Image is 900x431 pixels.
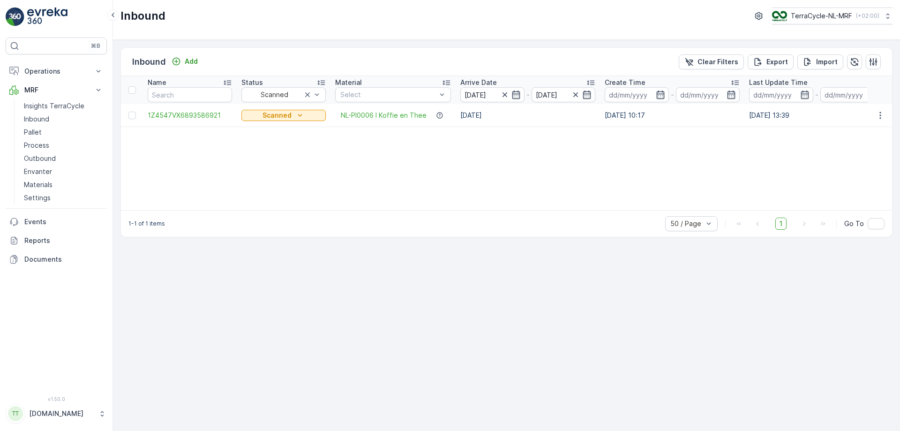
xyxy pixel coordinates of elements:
button: Export [748,54,794,69]
p: TerraCycle-NL-MRF [791,11,852,21]
p: Pallet [24,128,42,137]
p: - [671,89,674,100]
p: Import [816,57,838,67]
button: MRF [6,81,107,99]
p: Insights TerraCycle [24,101,84,111]
a: Events [6,212,107,231]
p: Create Time [605,78,645,87]
td: [DATE] [456,104,600,127]
p: Inbound [24,114,49,124]
button: Scanned [241,110,326,121]
input: Search [148,87,232,102]
p: Last Update Time [749,78,808,87]
td: [DATE] 10:17 [600,104,744,127]
td: [DATE] 13:39 [744,104,889,127]
img: logo_light-DOdMpM7g.png [27,8,67,26]
span: v 1.50.0 [6,396,107,402]
p: Materials [24,180,52,189]
p: Clear Filters [697,57,738,67]
input: dd/mm/yyyy [460,87,525,102]
p: Documents [24,255,103,264]
a: Envanter [20,165,107,178]
button: TerraCycle-NL-MRF(+02:00) [772,8,892,24]
p: [DOMAIN_NAME] [29,409,94,418]
a: Process [20,139,107,152]
p: Outbound [24,154,56,163]
button: TT[DOMAIN_NAME] [6,404,107,423]
img: TC_v739CUj.png [772,11,787,21]
p: Inbound [132,55,166,68]
p: Arrive Date [460,78,497,87]
div: Toggle Row Selected [128,112,136,119]
p: Reports [24,236,103,245]
p: Process [24,141,49,150]
button: Clear Filters [679,54,744,69]
p: ( +02:00 ) [856,12,879,20]
a: Insights TerraCycle [20,99,107,113]
span: 1 [775,218,787,230]
input: dd/mm/yyyy [676,87,740,102]
span: Go To [844,219,864,228]
p: Envanter [24,167,52,176]
p: Settings [24,193,51,203]
p: Export [766,57,788,67]
p: ⌘B [91,42,100,50]
input: dd/mm/yyyy [605,87,669,102]
p: - [815,89,818,100]
p: 1-1 of 1 items [128,220,165,227]
a: 1Z4547VX6893586921 [148,111,232,120]
p: Inbound [120,8,165,23]
p: Status [241,78,263,87]
button: Add [168,56,202,67]
p: Name [148,78,166,87]
a: NL-PI0006 I Koffie en Thee [341,111,427,120]
p: Scanned [262,111,292,120]
a: Inbound [20,113,107,126]
a: Outbound [20,152,107,165]
p: Operations [24,67,88,76]
input: dd/mm/yyyy [749,87,813,102]
img: logo [6,8,24,26]
a: Materials [20,178,107,191]
p: Select [340,90,436,99]
input: dd/mm/yyyy [532,87,596,102]
p: Material [335,78,362,87]
a: Pallet [20,126,107,139]
button: Operations [6,62,107,81]
p: Add [185,57,198,66]
div: TT [8,406,23,421]
p: Events [24,217,103,227]
a: Reports [6,231,107,250]
p: - [526,89,530,100]
input: dd/mm/yyyy [820,87,885,102]
p: MRF [24,85,88,95]
button: Import [797,54,843,69]
a: Documents [6,250,107,269]
a: Settings [20,191,107,204]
